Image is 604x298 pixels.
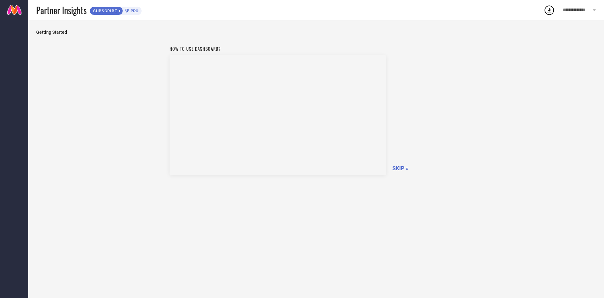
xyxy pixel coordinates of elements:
iframe: Workspace Section [170,55,386,175]
div: Open download list [544,4,555,16]
span: PRO [129,9,138,13]
span: Getting Started [36,30,596,35]
h1: How to use dashboard? [170,45,386,52]
span: SKIP » [392,165,409,172]
a: SUBSCRIBEPRO [90,5,142,15]
span: Partner Insights [36,4,87,17]
span: SUBSCRIBE [90,9,119,13]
